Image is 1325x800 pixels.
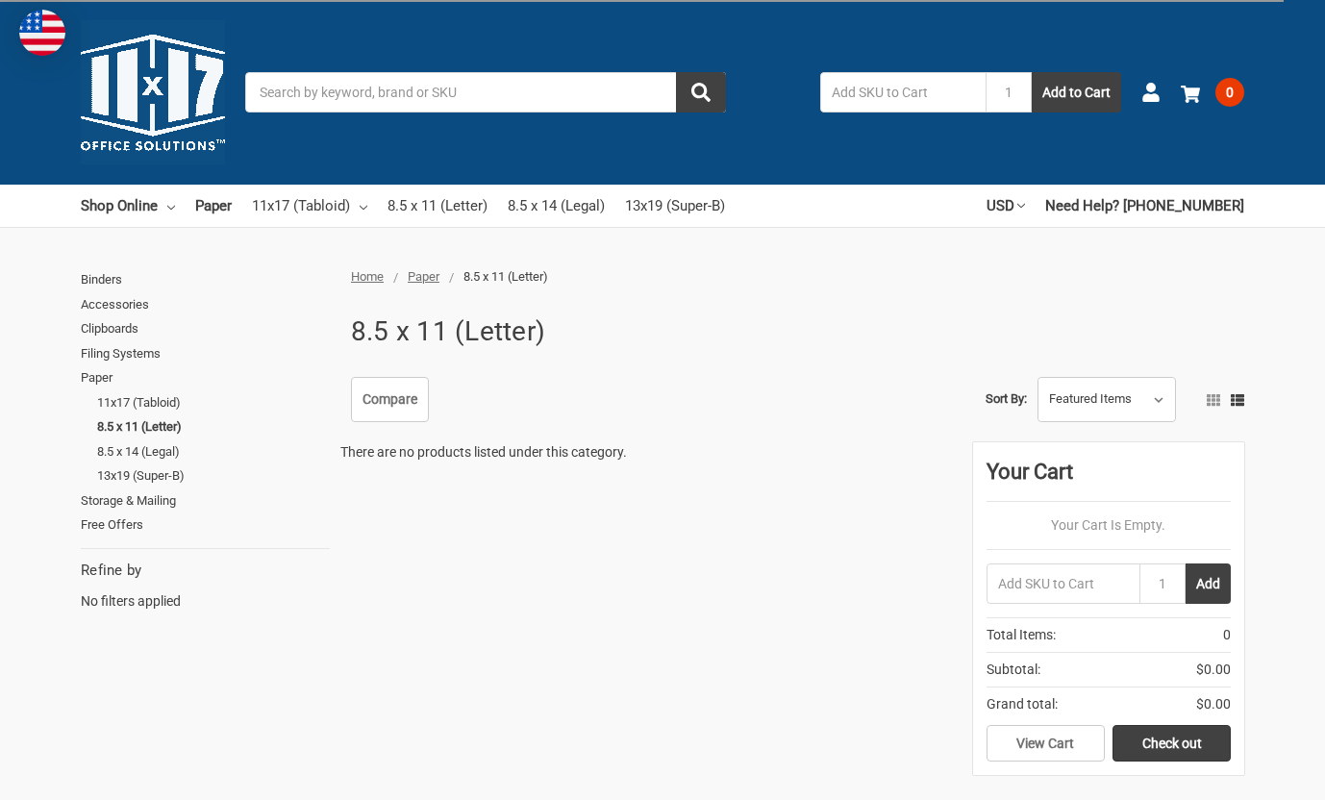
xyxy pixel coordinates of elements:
a: Home [351,269,384,284]
a: 11x17 (Tabloid) [252,185,367,227]
span: $0.00 [1196,694,1231,714]
p: Your Cart Is Empty. [987,515,1231,536]
span: 8.5 x 11 (Letter) [463,269,548,284]
a: Binders [81,267,330,292]
h1: 8.5 x 11 (Letter) [351,307,545,357]
a: 13x19 (Super-B) [97,463,330,488]
span: Subtotal: [987,660,1040,680]
div: Your Cart [987,456,1231,502]
span: 0 [1215,78,1244,107]
label: Sort By: [986,385,1027,413]
a: Need Help? [PHONE_NUMBER] [1045,185,1244,227]
a: Shop Online [81,185,175,227]
a: USD [987,185,1025,227]
a: Compare [351,377,429,423]
span: 0 [1223,625,1231,645]
h5: Refine by [81,560,330,582]
a: Storage & Mailing [81,488,330,513]
button: Add [1186,563,1231,604]
a: Clipboards [81,316,330,341]
span: Grand total: [987,694,1058,714]
img: 11x17.com [81,20,225,164]
a: View Cart [987,725,1105,762]
input: Add SKU to Cart [987,563,1139,604]
a: Check out [1112,725,1231,762]
a: 0 [1181,67,1244,117]
a: 11x17 (Tabloid) [97,390,330,415]
div: No filters applied [81,560,330,612]
a: 8.5 x 14 (Legal) [508,185,605,227]
img: duty and tax information for United States [19,10,65,56]
a: Paper [408,269,439,284]
a: 8.5 x 11 (Letter) [387,185,487,227]
span: Total Items: [987,625,1056,645]
a: 8.5 x 14 (Legal) [97,439,330,464]
input: Add SKU to Cart [820,72,986,112]
a: Free Offers [81,512,330,537]
button: Add to Cart [1032,72,1121,112]
a: Paper [195,185,232,227]
a: Accessories [81,292,330,317]
a: 8.5 x 11 (Letter) [97,414,330,439]
input: Search by keyword, brand or SKU [245,72,726,112]
span: $0.00 [1196,660,1231,680]
a: Paper [81,365,330,390]
p: There are no products listed under this category. [340,442,627,462]
a: 13x19 (Super-B) [625,185,725,227]
a: Filing Systems [81,341,330,366]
